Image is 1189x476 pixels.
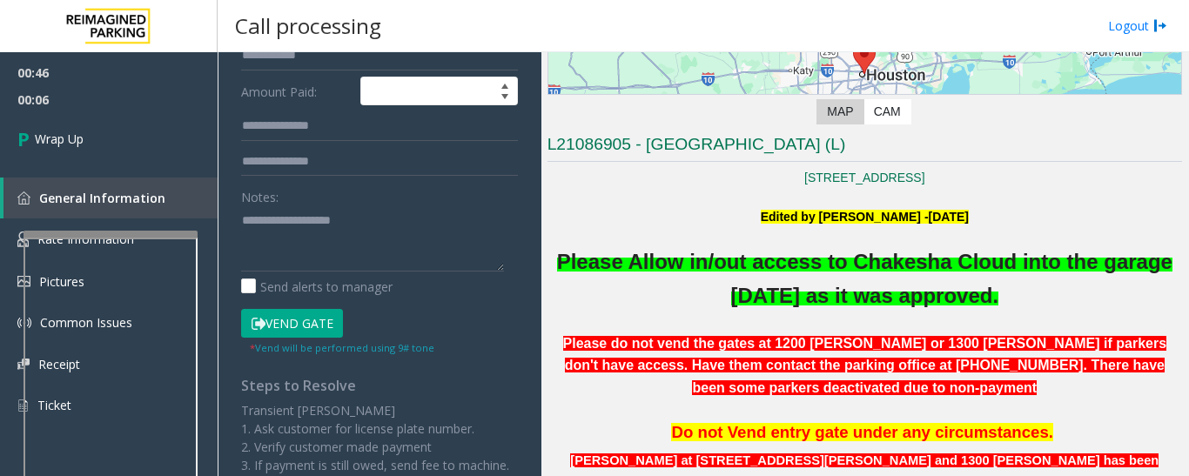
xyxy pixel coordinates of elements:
[643,250,709,274] span: llow in
[493,77,517,91] span: Increase value
[853,42,876,74] div: 1300 Baker Street, Houston, TX
[17,276,30,287] img: 'icon'
[39,190,165,206] span: General Information
[863,99,911,124] label: CAM
[557,250,643,273] span: Please A
[563,336,1167,395] span: Please do not vend the gates at 1200 [PERSON_NAME] or 1300 [PERSON_NAME] if parkers don't have ac...
[17,398,29,413] img: 'icon'
[804,171,924,184] a: [STREET_ADDRESS]
[17,231,29,247] img: 'icon'
[17,316,31,330] img: 'icon'
[761,210,969,224] font: Edited by [PERSON_NAME] -[DATE]
[3,178,218,218] a: General Information
[493,91,517,105] span: Decrease value
[241,278,393,296] label: Send alerts to manager
[709,250,1172,306] span: /out access to Chakesha Cloud into the garage [DATE] as it was approved.
[250,341,434,354] small: Vend will be performed using 9# tone
[241,309,343,339] button: Vend Gate
[671,423,1053,441] span: Do not Vend entry gate under any circumstances.
[226,4,390,47] h3: Call processing
[17,191,30,204] img: 'icon'
[816,99,863,124] label: Map
[1108,17,1167,35] a: Logout
[241,182,279,206] label: Notes:
[547,133,1182,162] h3: L21086905 - [GEOGRAPHIC_DATA] (L)
[35,130,84,148] span: Wrap Up
[237,77,356,106] label: Amount Paid:
[241,378,518,394] h4: Steps to Resolve
[1153,17,1167,35] img: logout
[17,359,30,370] img: 'icon'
